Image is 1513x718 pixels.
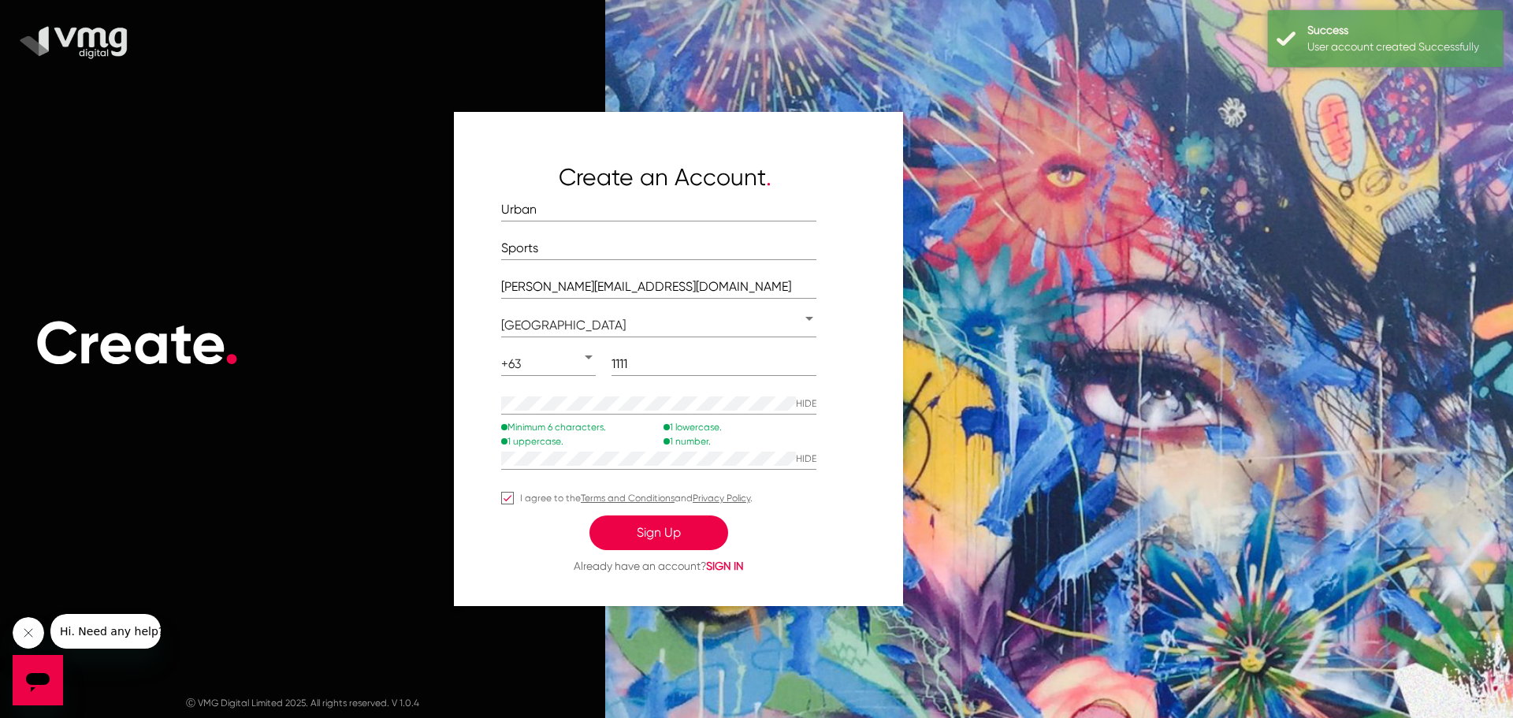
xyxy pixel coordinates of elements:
[664,434,722,448] p: 1 number.
[501,203,816,217] input: First Name
[501,434,606,448] p: 1 uppercase.
[501,356,521,371] span: +63
[693,493,750,504] a: Privacy Policy
[501,357,596,371] mat-select: Area Code
[612,357,816,371] input: Mobile Number
[1307,39,1481,55] div: User account created Successfully
[501,558,816,575] p: Already have an account?
[1307,22,1481,39] div: Success
[501,318,626,333] span: [GEOGRAPHIC_DATA]
[13,655,63,705] iframe: Button to launch messaging window
[520,489,753,508] span: I agree to the and .
[13,617,44,649] iframe: Close message
[766,163,771,191] span: .
[581,493,675,504] a: Terms and Conditions
[501,280,816,294] input: Email
[796,448,816,471] button: Hide password
[796,393,816,415] button: Hide password
[501,241,816,255] input: Last Name
[501,163,856,192] h5: Create an Account
[706,560,744,572] span: SIGN IN
[9,11,113,24] span: Hi. Need any help?
[589,515,728,550] button: Sign Up
[501,318,816,333] mat-select: Country
[224,307,240,379] span: .
[50,614,161,649] iframe: Message from company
